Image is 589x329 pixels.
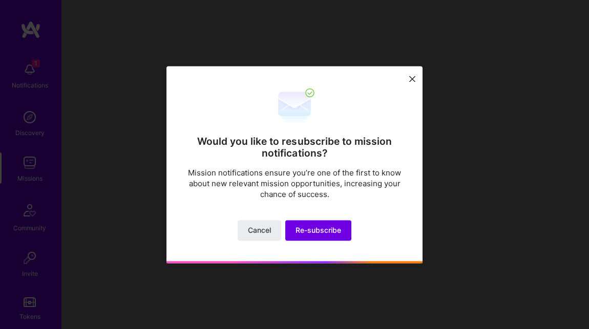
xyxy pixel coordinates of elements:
[296,225,341,235] span: Re-subscribe
[409,76,415,82] i: icon Close
[238,220,281,240] button: Cancel
[187,136,402,159] h2: Would you like to resubscribe to mission notifications?
[274,86,315,127] img: re-subscribe
[285,220,351,240] button: Re-subscribe
[248,225,271,235] span: Cancel
[187,167,402,200] p: Mission notifications ensure you’re one of the first to know about new relevant mission opportuni...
